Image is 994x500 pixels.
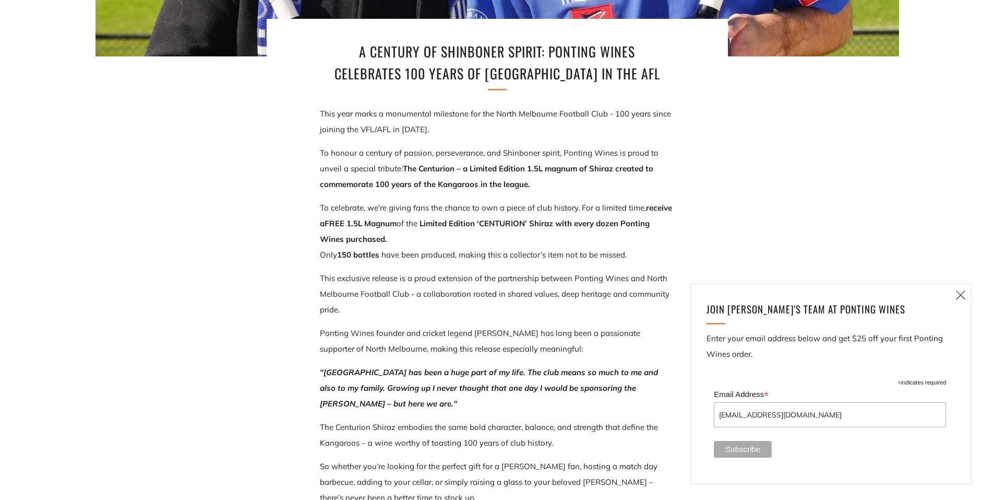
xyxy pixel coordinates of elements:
button: SUBSCRIBE [11,41,983,60]
span: of the [397,218,417,228]
strong: CENTURION’ Shiraz with every dozen Ponting Wines purchased. [320,218,650,244]
strong: JOIN THE FIRST XI [436,13,558,28]
span: To honour a century of passion, perseverance, and Shinboner spirit, Ponting Wines is proud to unv... [320,148,658,173]
span: To celebrate, we're giving fans the chance to own a piece of club history. For a limited time, [320,203,672,228]
span: Ponting Wines founder and cricket legend [PERSON_NAME] has long been a passionate supporter of No... [320,328,640,354]
input: Subscribe [714,441,772,458]
span: This year marks a monumental milestone for the North Melbourne Football Club - 100 years since jo... [320,109,671,134]
h1: A Century of Shinboner Spirit: Ponting Wines Celebrates 100 Years of [GEOGRAPHIC_DATA] in the AFL [325,41,669,84]
span: have been produced, making this a collector’s item not to be missed. [379,250,627,260]
em: "[GEOGRAPHIC_DATA] has been a huge part of my life. The club means so much to me and also to my f... [320,367,658,409]
strong: FREE 1.5L Magnum [325,218,397,228]
span: This exclusive release is a proud extension of the partnership between Ponting Wines and North Me... [320,273,669,315]
p: Enter your email address below and get $25 off your first Ponting Wines order. [706,331,956,362]
strong: The Centurion – a Limited Edition 1.5L magnum of Shiraz created to commemorate 100 years of the K... [320,164,653,189]
span: The Centurion Shiraz embodies the same bold character, balance, and strength that define the Kang... [320,422,658,448]
strong: 150 bottles [337,250,379,260]
label: Email Address [714,387,946,401]
strong: Limited Edition ‘ [420,218,479,228]
span: Only [320,250,337,260]
div: indicates required [714,377,946,387]
h4: Join [PERSON_NAME]'s team at ponting Wines [706,300,943,318]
